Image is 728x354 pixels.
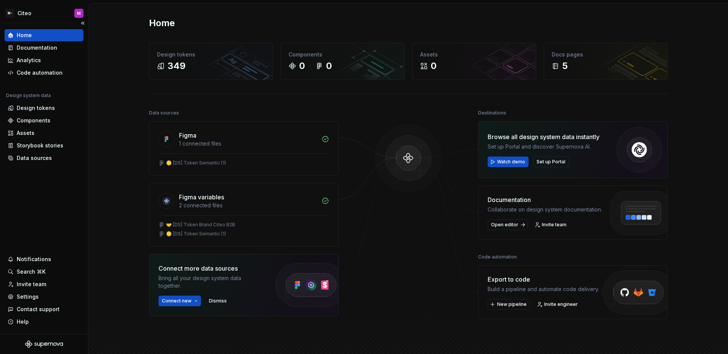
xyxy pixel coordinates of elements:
a: Invite engineer [535,299,581,310]
button: Collapse sidebar [77,18,88,28]
button: Notifications [5,253,83,265]
div: Analytics [17,56,41,64]
div: Connect more data sources [158,264,261,273]
div: Components [289,51,397,58]
div: Help [17,318,29,326]
button: Contact support [5,303,83,315]
span: Connect new [162,298,191,304]
button: Help [5,316,83,328]
div: Figma [179,131,196,140]
a: Figma variables2 connected files🤝 [DS] Token Brand Citeo B2B🪙 [DS] Token Semantic (1) [149,183,339,246]
div: Components [17,117,50,124]
button: New pipeline [488,299,530,310]
a: Settings [5,291,83,303]
div: 5 [562,60,568,72]
a: Code automation [5,67,83,79]
div: 0 [326,60,332,72]
div: Export to code [488,275,599,284]
div: 🤝 [DS] Token Brand Citeo B2B [166,222,235,228]
div: Citeo [17,9,31,17]
span: Invite team [542,222,566,228]
a: Invite team [532,219,570,230]
a: Documentation [5,42,83,54]
div: Collaborate on design system documentation. [488,206,602,213]
span: Set up Portal [537,159,565,165]
a: Design tokens [5,102,83,114]
div: Bring all your design system data together. [158,274,261,290]
div: Home [17,31,32,39]
div: M- [5,9,14,18]
div: Notifications [17,255,51,263]
a: Open editor [488,219,528,230]
div: 0 [431,60,436,72]
div: Code automation [17,69,63,77]
div: Docs pages [552,51,660,58]
div: Search ⌘K [17,268,45,276]
h2: Home [149,17,175,29]
a: Storybook stories [5,139,83,152]
div: 349 [168,60,185,72]
div: Figma variables [179,193,224,202]
div: Browse all design system data instantly [488,132,599,141]
span: New pipeline [497,301,527,307]
a: Figma1 connected files🪙 [DS] Token Semantic (1) [149,121,339,175]
div: Assets [420,51,528,58]
a: Assets0 [412,43,536,80]
div: 1 connected files [179,140,317,147]
button: Set up Portal [533,157,569,167]
div: Invite team [17,280,46,288]
svg: Supernova Logo [25,340,63,348]
a: Invite team [5,278,83,290]
div: Data sources [149,108,179,118]
div: Set up Portal and discover Supernova AI. [488,143,599,150]
a: Analytics [5,54,83,66]
div: Assets [17,129,35,137]
div: Code automation [478,252,517,262]
a: Assets [5,127,83,139]
div: 2 connected files [179,202,317,209]
button: Search ⌘K [5,266,83,278]
button: M-CiteoM [2,5,86,21]
div: M [77,10,81,16]
div: Documentation [488,195,602,204]
span: Watch demo [497,159,525,165]
div: Settings [17,293,39,301]
div: Build a pipeline and automate code delivery. [488,285,599,293]
a: Home [5,29,83,41]
span: Invite engineer [544,301,578,307]
a: Components00 [281,43,405,80]
span: Open editor [491,222,518,228]
span: Dismiss [209,298,227,304]
div: Destinations [478,108,506,118]
div: 🪙 [DS] Token Semantic (1) [166,231,226,237]
div: 0 [299,60,305,72]
a: Data sources [5,152,83,164]
div: Documentation [17,44,57,52]
div: Data sources [17,154,52,162]
button: Connect new [158,296,201,306]
div: Design system data [6,92,51,99]
a: Design tokens349 [149,43,273,80]
div: Design tokens [157,51,265,58]
a: Components [5,114,83,127]
div: Storybook stories [17,142,63,149]
button: Watch demo [488,157,529,167]
div: Design tokens [17,104,55,112]
button: Dismiss [206,296,230,306]
a: Docs pages5 [544,43,668,80]
div: Contact support [17,305,60,313]
div: 🪙 [DS] Token Semantic (1) [166,160,226,166]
